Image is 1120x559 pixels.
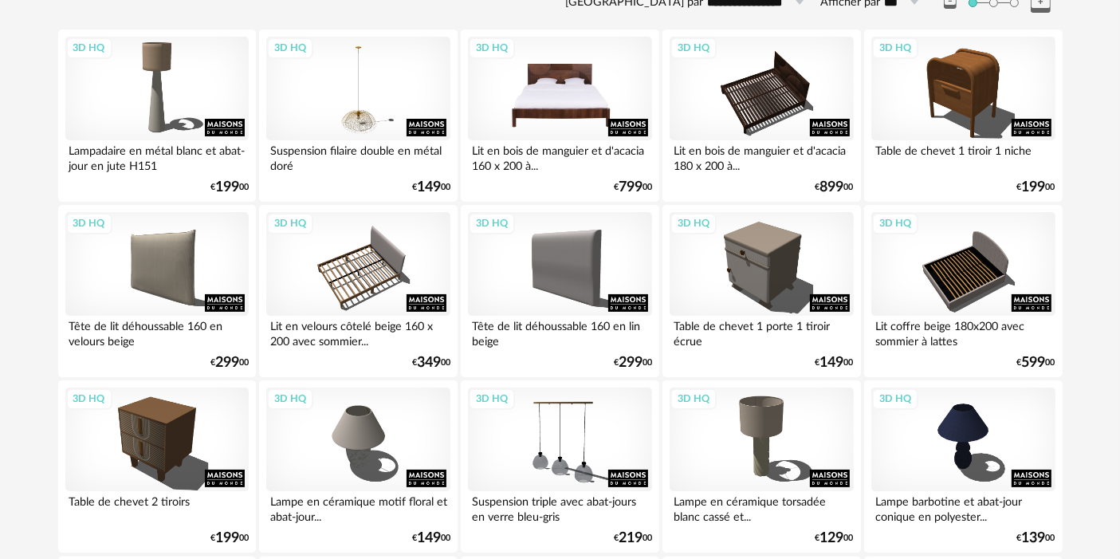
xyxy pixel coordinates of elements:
span: 199 [215,182,239,193]
div: 3D HQ [670,213,717,234]
span: 799 [619,182,643,193]
div: Lit en bois de manguier et d'acacia 180 x 200 à... [670,140,853,172]
div: Lit en velours côtelé beige 160 x 200 avec sommier... [266,316,450,348]
div: 3D HQ [66,37,112,58]
div: 3D HQ [66,213,112,234]
span: 299 [215,357,239,368]
div: € 00 [412,357,450,368]
div: Lampe en céramique motif floral et abat-jour... [266,491,450,523]
div: Lit coffre beige 180x200 avec sommier à lattes [871,316,1055,348]
div: 3D HQ [267,388,313,409]
div: 3D HQ [469,213,515,234]
a: 3D HQ Tête de lit déhoussable 160 en velours beige €29900 [58,205,256,377]
div: 3D HQ [872,37,918,58]
div: Suspension triple avec abat-jours en verre bleu-gris [468,491,651,523]
div: Lampadaire en métal blanc et abat-jour en jute H151 [65,140,249,172]
span: 149 [417,533,441,544]
span: 129 [820,533,844,544]
div: Tête de lit déhoussable 160 en velours beige [65,316,249,348]
span: 219 [619,533,643,544]
span: 199 [215,533,239,544]
div: Lit en bois de manguier et d'acacia 160 x 200 à... [468,140,651,172]
a: 3D HQ Lampadaire en métal blanc et abat-jour en jute H151 €19900 [58,30,256,202]
span: 299 [619,357,643,368]
div: 3D HQ [66,388,112,409]
a: 3D HQ Lit en bois de manguier et d'acacia 180 x 200 à... €89900 [662,30,860,202]
div: € 00 [210,533,249,544]
div: 3D HQ [469,37,515,58]
span: 139 [1022,533,1046,544]
span: 599 [1022,357,1046,368]
a: 3D HQ Lit en bois de manguier et d'acacia 160 x 200 à... €79900 [461,30,658,202]
a: 3D HQ Suspension filaire double en métal doré €14900 [259,30,457,202]
div: 3D HQ [872,213,918,234]
div: Table de chevet 1 tiroir 1 niche [871,140,1055,172]
div: € 00 [210,357,249,368]
div: 3D HQ [670,37,717,58]
div: Table de chevet 1 porte 1 tiroir écrue [670,316,853,348]
div: Suspension filaire double en métal doré [266,140,450,172]
div: € 00 [815,182,854,193]
a: 3D HQ Lampe en céramique motif floral et abat-jour... €14900 [259,380,457,553]
a: 3D HQ Lit coffre beige 180x200 avec sommier à lattes €59900 [864,205,1062,377]
a: 3D HQ Table de chevet 1 tiroir 1 niche €19900 [864,30,1062,202]
div: Lampe en céramique torsadée blanc cassé et... [670,491,853,523]
span: 899 [820,182,844,193]
span: 149 [417,182,441,193]
a: 3D HQ Lampe en céramique torsadée blanc cassé et... €12900 [662,380,860,553]
div: 3D HQ [670,388,717,409]
div: € 00 [815,533,854,544]
div: € 00 [412,182,450,193]
div: € 00 [614,182,652,193]
div: Tête de lit déhoussable 160 en lin beige [468,316,651,348]
div: Table de chevet 2 tiroirs [65,491,249,523]
div: € 00 [1017,533,1055,544]
span: 149 [820,357,844,368]
div: € 00 [815,357,854,368]
div: 3D HQ [267,37,313,58]
a: 3D HQ Suspension triple avec abat-jours en verre bleu-gris €21900 [461,380,658,553]
a: 3D HQ Table de chevet 2 tiroirs €19900 [58,380,256,553]
a: 3D HQ Lampe barbotine et abat-jour conique en polyester... €13900 [864,380,1062,553]
a: 3D HQ Lit en velours côtelé beige 160 x 200 avec sommier... €34900 [259,205,457,377]
div: € 00 [412,533,450,544]
div: € 00 [210,182,249,193]
a: 3D HQ Tête de lit déhoussable 160 en lin beige €29900 [461,205,658,377]
div: 3D HQ [469,388,515,409]
div: € 00 [614,533,652,544]
span: 199 [1022,182,1046,193]
div: € 00 [614,357,652,368]
div: 3D HQ [872,388,918,409]
span: 349 [417,357,441,368]
div: € 00 [1017,357,1055,368]
div: Lampe barbotine et abat-jour conique en polyester... [871,491,1055,523]
a: 3D HQ Table de chevet 1 porte 1 tiroir écrue €14900 [662,205,860,377]
div: 3D HQ [267,213,313,234]
div: € 00 [1017,182,1055,193]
